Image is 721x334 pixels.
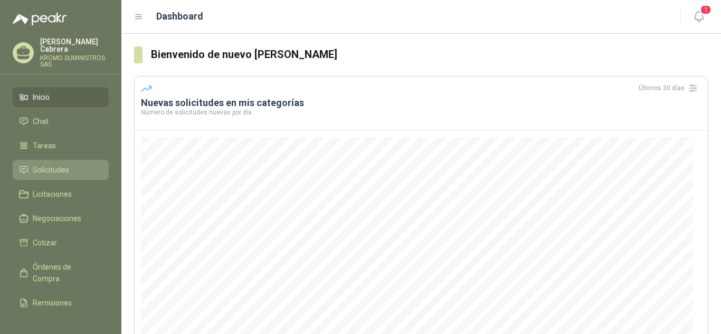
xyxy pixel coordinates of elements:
[33,188,72,200] span: Licitaciones
[13,136,109,156] a: Tareas
[13,184,109,204] a: Licitaciones
[141,109,701,116] p: Número de solicitudes nuevas por día
[33,91,50,103] span: Inicio
[33,261,99,284] span: Órdenes de Compra
[13,13,67,25] img: Logo peakr
[33,116,49,127] span: Chat
[639,80,701,97] div: Últimos 30 días
[40,38,109,53] p: [PERSON_NAME] Cabrera
[33,213,81,224] span: Negociaciones
[13,257,109,289] a: Órdenes de Compra
[33,164,69,176] span: Solicitudes
[156,9,203,24] h1: Dashboard
[689,7,708,26] button: 1
[40,55,109,68] p: KROMO SUMINISTROS SAS
[33,237,57,249] span: Cotizar
[13,233,109,253] a: Cotizar
[13,160,109,180] a: Solicitudes
[13,111,109,131] a: Chat
[13,293,109,313] a: Remisiones
[700,5,711,15] span: 1
[13,87,109,107] a: Inicio
[141,97,701,109] h3: Nuevas solicitudes en mis categorías
[13,208,109,228] a: Negociaciones
[33,140,56,151] span: Tareas
[33,297,72,309] span: Remisiones
[151,46,708,63] h3: Bienvenido de nuevo [PERSON_NAME]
